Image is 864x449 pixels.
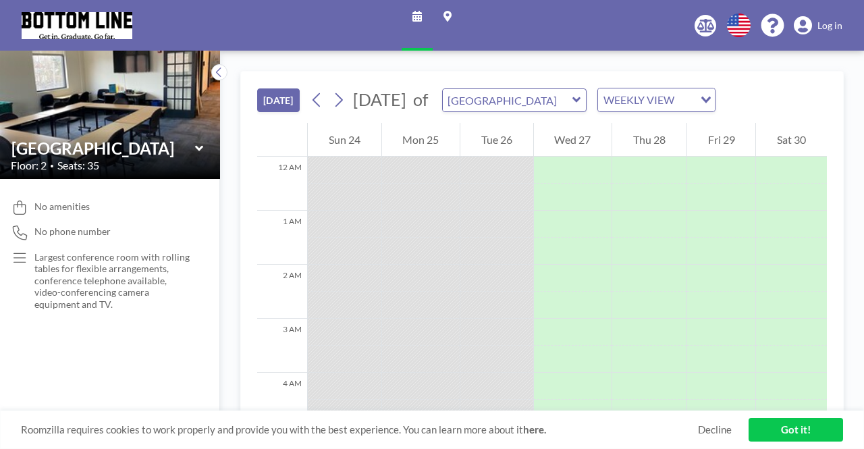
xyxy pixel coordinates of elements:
span: Log in [817,20,842,32]
input: Mission Hill [11,138,195,158]
div: Thu 28 [612,123,686,157]
div: Wed 27 [534,123,612,157]
span: WEEKLY VIEW [601,91,677,109]
div: Sat 30 [756,123,827,157]
a: Decline [698,423,732,436]
div: 12 AM [257,157,307,211]
span: Floor: 2 [11,159,47,172]
span: of [413,89,428,110]
input: Mission Hill [443,89,572,111]
div: Fri 29 [687,123,756,157]
div: Mon 25 [382,123,460,157]
span: [DATE] [353,89,406,109]
div: 1 AM [257,211,307,265]
div: Search for option [598,88,715,111]
span: Roomzilla requires cookies to work properly and provide you with the best experience. You can lea... [21,423,698,436]
a: Got it! [749,418,843,442]
div: Sun 24 [308,123,381,157]
span: • [50,161,54,170]
span: Seats: 35 [57,159,99,172]
input: Search for option [678,91,693,109]
div: Largest conference room with rolling tables for flexible arrangements, conference telephone avail... [34,251,193,311]
button: [DATE] [257,88,300,112]
a: here. [523,423,546,435]
div: 2 AM [257,265,307,319]
span: No amenities [34,201,90,213]
span: No phone number [34,226,111,238]
div: Tue 26 [460,123,533,157]
div: 4 AM [257,373,307,427]
a: Log in [794,16,842,35]
div: 3 AM [257,319,307,373]
img: organization-logo [22,12,132,39]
